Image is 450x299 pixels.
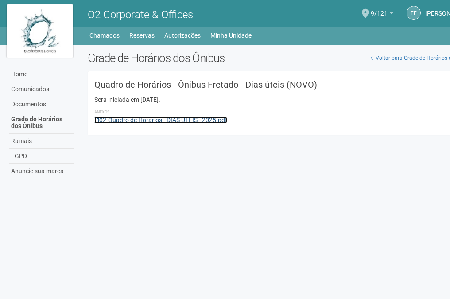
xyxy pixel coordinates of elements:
a: Chamados [89,29,120,42]
a: 9/121 [371,11,393,18]
a: Comunicados [9,82,74,97]
a: Anuncie sua marca [9,164,74,179]
a: Home [9,67,74,82]
a: LGPD [9,149,74,164]
a: Documentos [9,97,74,112]
a: Minha Unidade [210,29,252,42]
span: 9/121 [371,1,388,17]
a: 02-Quadro de Horários - DIAS ÚTEIS - 2025.pdf [94,116,227,124]
a: Autorizações [164,29,201,42]
a: FF [407,6,421,20]
a: Ramais [9,134,74,149]
a: Grade de Horários dos Ônibus [9,112,74,134]
img: logo.jpg [7,4,73,58]
span: O2 Corporate & Offices [88,8,193,21]
a: Reservas [129,29,155,42]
